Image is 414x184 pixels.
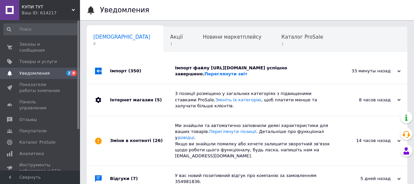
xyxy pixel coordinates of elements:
span: Заказы и сообщения [19,41,62,53]
div: Зміни в контенті [110,116,175,166]
span: Покупатели [19,128,47,134]
div: Інтернет магазин [110,84,175,116]
span: (7) [131,176,138,181]
div: Імпорт файлу [URL][DOMAIN_NAME] успішно завершено. [175,65,334,77]
div: 8 часов назад [334,97,401,103]
span: (26) [153,138,163,143]
div: Імпорт [110,58,175,84]
span: Новини маркетплейсу [203,34,261,40]
span: Аналитика [19,151,44,157]
span: Товары и услуги [19,59,57,65]
div: Ми знайшли та автоматично заповнили деякі характеристики для ваших товарів. . Детальніше про функ... [175,123,334,159]
span: 1 [170,41,183,46]
span: (5) [155,97,162,102]
div: 3 позиції розміщено у загальних категоріях з підвищеними ставками ProSale. , щоб платити менше та... [175,91,334,109]
span: Каталог ProSale [19,139,55,145]
span: Инструменты вебмастера и SEO [19,162,62,174]
input: Поиск [3,23,78,35]
span: Уведомления [19,70,50,76]
a: Переглянути звіт [204,71,247,76]
a: довідці [178,135,194,140]
span: 8 [93,41,150,46]
span: Акції [170,34,183,40]
span: [DEMOGRAPHIC_DATA] [93,34,150,40]
span: Каталог ProSale [281,34,323,40]
h1: Уведомления [100,6,149,14]
span: (350) [128,68,141,73]
span: 1 [281,41,323,46]
a: Переглянути позиції [209,129,256,134]
span: Панель управления [19,99,62,111]
div: 5 дней назад [334,176,401,182]
span: Отзывы [19,117,37,123]
a: Змініть їх категорію [215,97,261,102]
div: 14 часов назад [334,138,401,144]
div: 33 минуты назад [334,68,401,74]
div: Ваш ID: 614217 [22,10,80,16]
span: КУПИ ТУТ [22,4,72,10]
span: 2 [66,70,72,76]
span: Показатели работы компании [19,82,62,94]
span: 8 [71,70,77,76]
